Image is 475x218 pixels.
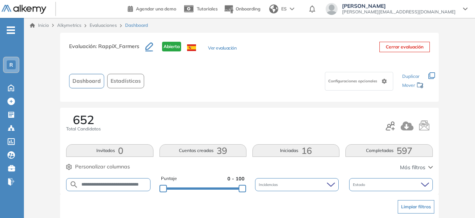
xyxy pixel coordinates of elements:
span: Estadísticas [111,77,141,85]
button: Onboarding [224,1,260,17]
button: Limpiar filtros [398,200,434,214]
span: Alkymetrics [57,22,81,28]
img: SEARCH_ALT [69,180,78,189]
span: Tutoriales [197,6,218,12]
span: Total Candidatos [66,126,101,132]
div: Incidencias [255,178,339,191]
a: Evaluaciones [90,22,117,28]
button: Más filtros [400,164,433,171]
span: Incidencias [259,182,279,187]
button: Cuentas creadas39 [159,144,246,157]
button: Completadas597 [345,144,432,157]
span: R [9,62,13,68]
i: - [7,29,15,31]
a: Agendar una demo [128,4,176,13]
button: Estadísticas [107,74,144,88]
button: Cerrar evaluación [379,42,430,52]
a: Inicio [30,22,49,29]
span: ES [281,6,287,12]
span: Dashboard [125,22,148,29]
button: Iniciadas16 [252,144,339,157]
img: world [269,4,278,13]
span: Abierta [162,42,181,51]
span: Puntaje [161,175,177,182]
button: Dashboard [69,74,104,88]
button: Personalizar columnas [66,163,130,171]
img: Logo [1,5,46,14]
span: Personalizar columnas [75,163,130,171]
span: [PERSON_NAME][EMAIL_ADDRESS][DOMAIN_NAME] [342,9,456,15]
span: Duplicar [402,73,419,79]
div: Mover [402,79,424,93]
img: arrow [290,7,294,10]
span: Estado [353,182,367,187]
h3: Evaluación [69,42,145,57]
span: Dashboard [72,77,101,85]
span: Agendar una demo [136,6,176,12]
button: Ver evaluación [208,45,236,53]
span: : RappiX_Farmers [96,43,139,50]
span: Configuraciones opcionales [328,78,379,84]
button: Invitados0 [66,144,153,157]
span: 0 - 100 [227,175,245,182]
div: Configuraciones opcionales [325,72,393,91]
span: Más filtros [400,164,425,171]
span: [PERSON_NAME] [342,3,456,9]
div: Estado [349,178,433,191]
span: Onboarding [236,6,260,12]
img: ESP [187,44,196,51]
span: 652 [73,114,94,126]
